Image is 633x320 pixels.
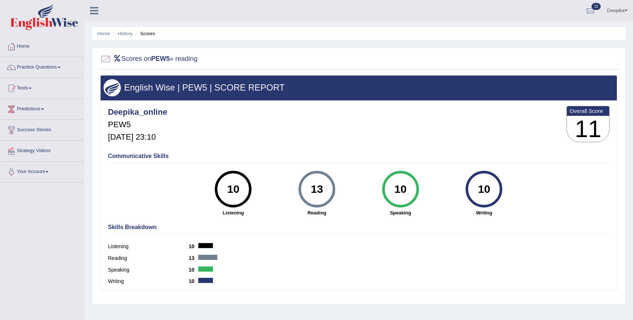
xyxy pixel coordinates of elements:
span: 12 [592,3,601,10]
h5: [DATE] 23:10 [108,133,167,141]
h2: Scores on » reading [100,54,198,65]
h3: 11 [567,116,609,142]
b: 10 [189,278,198,284]
img: wings.png [104,79,121,96]
label: Listening [108,243,189,250]
b: 10 [189,267,198,273]
h4: Deepika_online [108,108,167,117]
a: Success Stories [0,120,84,138]
b: 13 [189,255,198,261]
a: Home [97,31,110,36]
b: Overall Score [569,108,607,114]
strong: Speaking [362,209,439,216]
div: 10 [387,174,414,205]
a: History [118,31,133,36]
a: Tests [0,78,84,96]
a: Your Account [0,162,84,180]
h4: Skills Breakdown [108,224,610,231]
strong: Reading [279,209,355,216]
div: 10 [471,174,498,205]
strong: Writing [446,209,522,216]
label: Reading [108,254,189,262]
a: Strategy Videos [0,141,84,159]
a: Predictions [0,99,84,117]
label: Writing [108,277,189,285]
h4: Communicative Skills [108,153,610,159]
div: 10 [220,174,247,205]
b: PEW5 [151,55,170,62]
strong: Listening [195,209,272,216]
label: Speaking [108,266,189,274]
h5: PEW5 [108,120,167,129]
h3: English Wise | PEW5 | SCORE REPORT [104,83,614,92]
a: Practice Questions [0,57,84,76]
a: Home [0,36,84,55]
li: Scores [134,30,155,37]
div: 13 [303,174,330,205]
b: 10 [189,243,198,249]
